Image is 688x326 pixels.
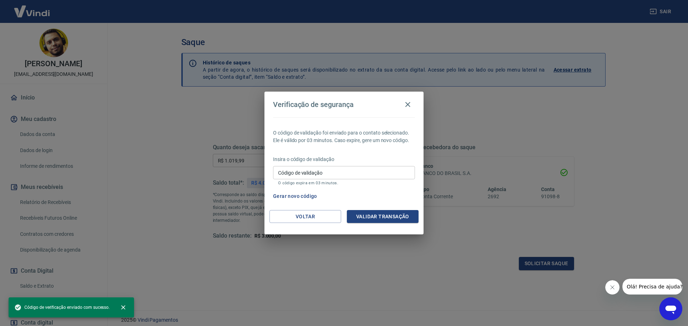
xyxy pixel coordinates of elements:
[14,304,110,311] span: Código de verificação enviado com sucesso.
[347,210,419,223] button: Validar transação
[270,190,320,203] button: Gerar novo código
[273,156,415,163] p: Insira o código de validação
[622,279,682,295] iframe: Mensagem da empresa
[605,280,620,295] iframe: Fechar mensagem
[4,5,60,11] span: Olá! Precisa de ajuda?
[278,181,410,185] p: O código expira em 03 minutos.
[659,297,682,320] iframe: Botão para abrir a janela de mensagens
[273,129,415,144] p: O código de validação foi enviado para o contato selecionado. Ele é válido por 03 minutos. Caso e...
[115,300,131,315] button: close
[273,100,354,109] h4: Verificação de segurança
[269,210,341,223] button: Voltar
